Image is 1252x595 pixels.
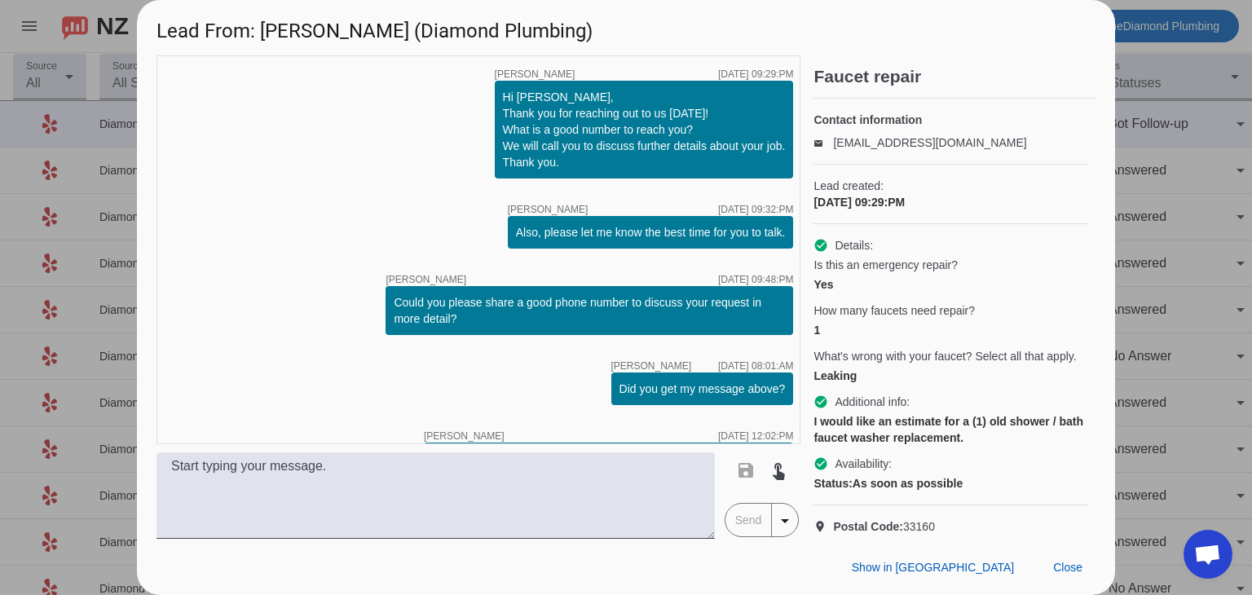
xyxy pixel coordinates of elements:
[813,139,833,147] mat-icon: email
[813,257,958,273] span: Is this an emergency repair?
[813,475,1089,491] div: As soon as possible
[835,237,873,253] span: Details:
[813,302,975,319] span: How many faucets need repair?
[516,224,786,240] div: Also, please let me know the best time for you to talk.​
[775,511,795,531] mat-icon: arrow_drop_down
[813,194,1089,210] div: [DATE] 09:29:PM
[769,461,788,480] mat-icon: touch_app
[813,178,1089,194] span: Lead created:
[833,136,1026,149] a: [EMAIL_ADDRESS][DOMAIN_NAME]
[835,456,892,472] span: Availability:
[394,294,785,327] div: Could you please share a good phone number to discuss your request in more detail?​
[718,205,793,214] div: [DATE] 09:32:PM
[833,518,935,535] span: 33160
[1040,553,1095,582] button: Close
[1184,530,1232,579] div: Open chat
[1053,561,1082,574] span: Close
[424,431,505,441] span: [PERSON_NAME]
[839,553,1027,582] button: Show in [GEOGRAPHIC_DATA]
[813,520,833,533] mat-icon: location_on
[495,69,575,79] span: [PERSON_NAME]
[386,275,466,284] span: [PERSON_NAME]
[718,275,793,284] div: [DATE] 09:48:PM
[503,89,786,170] div: Hi [PERSON_NAME], Thank you for reaching out to us [DATE]! What is a good number to reach you? We...
[813,477,852,490] strong: Status:
[833,520,903,533] strong: Postal Code:
[813,394,828,409] mat-icon: check_circle
[813,456,828,471] mat-icon: check_circle
[813,68,1095,85] h2: Faucet repair
[718,361,793,371] div: [DATE] 08:01:AM
[813,413,1089,446] div: I would like an estimate for a (1) old shower / bath faucet washer replacement.
[813,348,1076,364] span: What's wrong with your faucet? Select all that apply.
[619,381,786,397] div: Did you get my message above?​
[718,69,793,79] div: [DATE] 09:29:PM
[813,322,1089,338] div: 1
[813,276,1089,293] div: Yes
[813,368,1089,384] div: Leaking
[718,431,793,441] div: [DATE] 12:02:PM
[835,394,910,410] span: Additional info:
[611,361,692,371] span: [PERSON_NAME]
[508,205,589,214] span: [PERSON_NAME]
[813,238,828,253] mat-icon: check_circle
[852,561,1014,574] span: Show in [GEOGRAPHIC_DATA]
[813,112,1089,128] h4: Contact information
